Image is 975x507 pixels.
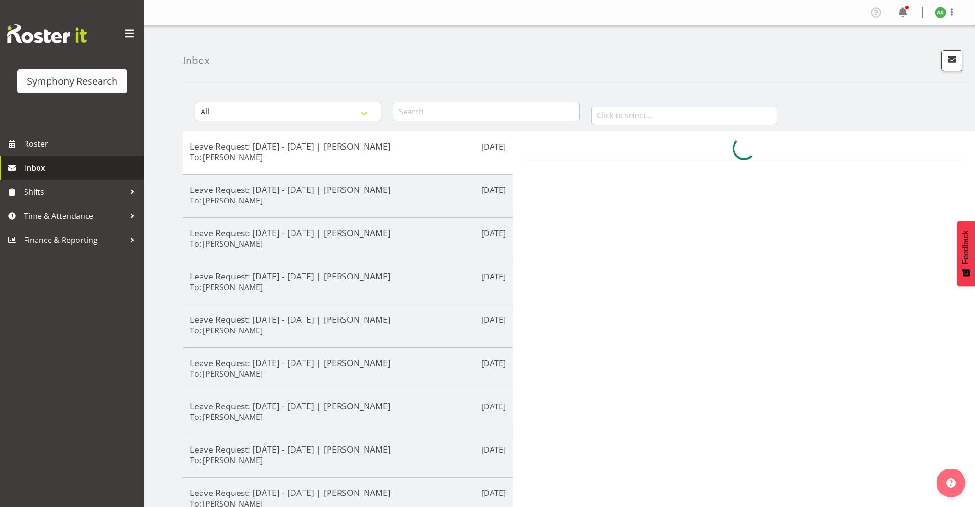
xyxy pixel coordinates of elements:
p: [DATE] [481,228,506,239]
img: ange-steiger11422.jpg [935,7,946,18]
span: Finance & Reporting [24,233,125,247]
h6: To: [PERSON_NAME] [190,456,263,465]
h6: To: [PERSON_NAME] [190,152,263,162]
img: help-xxl-2.png [946,478,956,488]
p: [DATE] [481,314,506,326]
h5: Leave Request: [DATE] - [DATE] | [PERSON_NAME] [190,184,506,195]
span: Time & Attendance [24,209,125,223]
h6: To: [PERSON_NAME] [190,282,263,292]
h6: To: [PERSON_NAME] [190,412,263,422]
p: [DATE] [481,487,506,499]
span: Feedback [962,230,970,264]
div: Symphony Research [27,74,117,89]
h4: Inbox [183,55,210,66]
p: [DATE] [481,357,506,369]
p: [DATE] [481,184,506,196]
p: [DATE] [481,401,506,412]
h6: To: [PERSON_NAME] [190,196,263,205]
span: Shifts [24,185,125,199]
h6: To: [PERSON_NAME] [190,239,263,249]
h5: Leave Request: [DATE] - [DATE] | [PERSON_NAME] [190,401,506,411]
h6: To: [PERSON_NAME] [190,326,263,335]
h5: Leave Request: [DATE] - [DATE] | [PERSON_NAME] [190,271,506,281]
h5: Leave Request: [DATE] - [DATE] | [PERSON_NAME] [190,444,506,455]
h5: Leave Request: [DATE] - [DATE] | [PERSON_NAME] [190,314,506,325]
h5: Leave Request: [DATE] - [DATE] | [PERSON_NAME] [190,487,506,498]
img: Rosterit website logo [7,24,87,43]
input: Search [393,102,580,121]
input: Click to select... [591,106,778,125]
p: [DATE] [481,141,506,152]
p: [DATE] [481,271,506,282]
h5: Leave Request: [DATE] - [DATE] | [PERSON_NAME] [190,357,506,368]
h5: Leave Request: [DATE] - [DATE] | [PERSON_NAME] [190,141,506,152]
p: [DATE] [481,444,506,456]
span: Roster [24,137,139,151]
button: Feedback - Show survey [957,221,975,286]
h5: Leave Request: [DATE] - [DATE] | [PERSON_NAME] [190,228,506,238]
h6: To: [PERSON_NAME] [190,369,263,379]
span: Inbox [24,161,139,175]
